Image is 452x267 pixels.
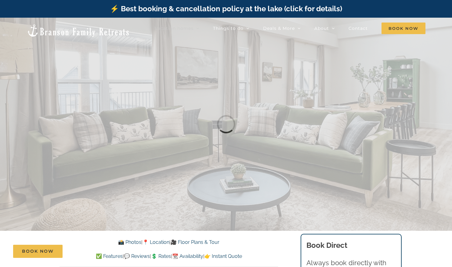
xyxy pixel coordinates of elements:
a: About [314,22,335,34]
a: 📸 Photos [118,239,141,245]
a: 🎥 Floor Plans & Tour [171,239,219,245]
span: Vacation homes [155,26,193,30]
a: ⚡️ Best booking & cancellation policy at the lake (click for details) [110,4,342,13]
a: Contact [349,22,368,34]
span: About [314,26,329,30]
a: Book Now [13,245,63,258]
a: Vacation homes [155,22,199,34]
span: Book Now [22,249,54,254]
a: Deals & More [263,22,301,34]
a: 📍 Location [143,239,169,245]
b: Book Direct [306,241,347,250]
a: 💬 Reviews [124,253,150,259]
p: | | [60,238,278,246]
a: 👉 Instant Quote [204,253,242,259]
span: Book Now [381,23,425,34]
img: Branson Family Retreats Logo [27,24,130,37]
a: ✅ Features [96,253,123,259]
a: 💲 Rates [151,253,171,259]
span: Deals & More [263,26,295,30]
nav: Main Menu [155,22,425,34]
a: 📆 Availability [172,253,203,259]
span: Contact [349,26,368,30]
a: Things to do [213,22,249,34]
span: Things to do [213,26,244,30]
